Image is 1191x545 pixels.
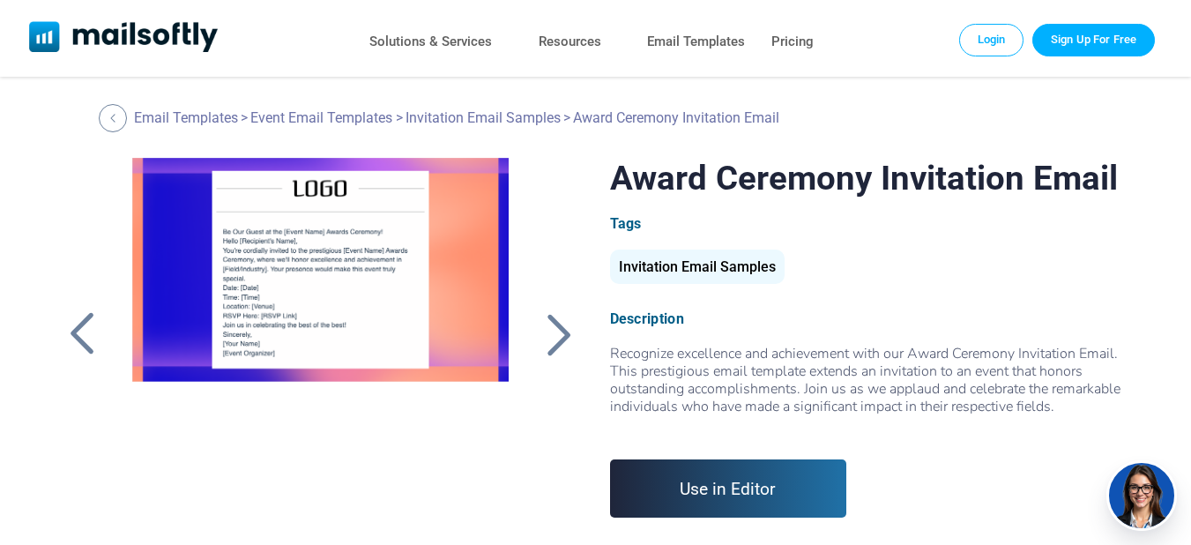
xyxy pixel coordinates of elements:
[134,109,238,126] a: Email Templates
[250,109,392,126] a: Event Email Templates
[406,109,561,126] a: Invitation Email Samples
[369,29,492,55] a: Solutions & Services
[610,265,785,273] a: Invitation Email Samples
[610,345,1132,433] div: Recognize excellence and achievement with our Award Ceremony Invitation Email. This prestigious e...
[99,104,131,132] a: Back
[771,29,814,55] a: Pricing
[537,311,581,357] a: Back
[539,29,601,55] a: Resources
[610,158,1132,198] h1: Award Ceremony Invitation Email
[610,215,1132,232] div: Tags
[1032,24,1155,56] a: Trial
[610,250,785,284] div: Invitation Email Samples
[959,24,1024,56] a: Login
[610,310,1132,327] div: Description
[647,29,745,55] a: Email Templates
[610,459,847,518] a: Use in Editor
[29,21,219,56] a: Mailsoftly
[60,311,104,357] a: Back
